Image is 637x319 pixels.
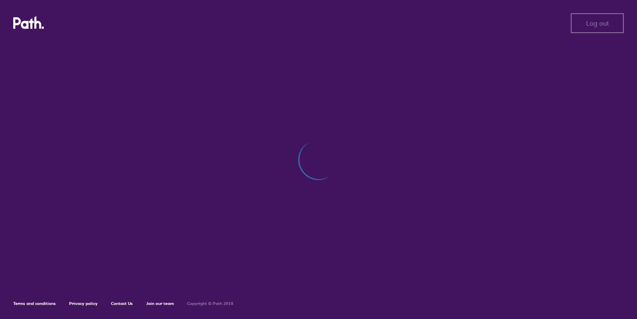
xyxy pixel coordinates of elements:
[571,13,624,33] button: Log out
[146,301,174,306] a: Join our team
[586,19,609,27] span: Log out
[69,301,98,306] a: Privacy policy
[187,301,233,306] h6: Copyright © Path 2018
[111,301,133,306] a: Contact Us
[13,301,56,306] a: Terms and conditions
